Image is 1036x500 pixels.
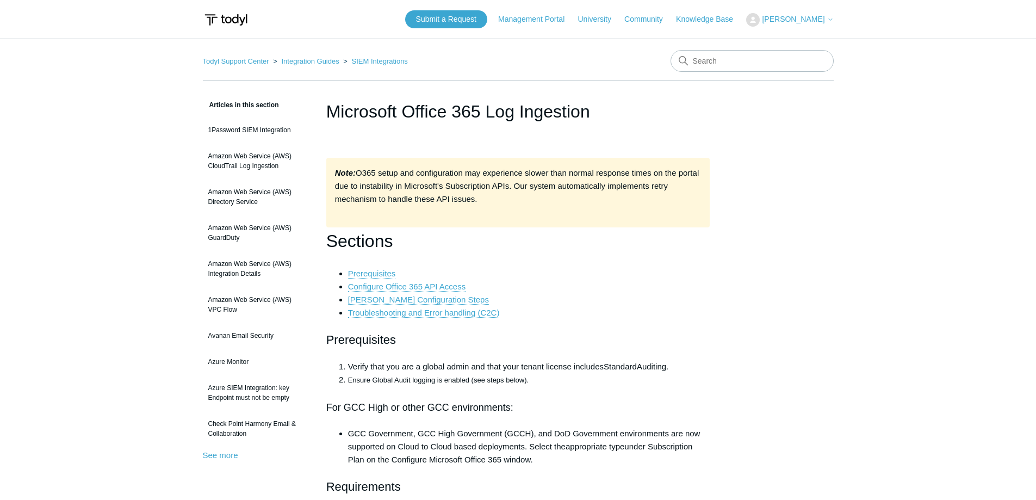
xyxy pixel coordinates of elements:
[746,13,833,27] button: [PERSON_NAME]
[676,14,744,25] a: Knowledge Base
[326,98,710,125] h1: Microsoft Office 365 Log Ingestion
[348,429,700,451] span: GCC Government, GCC High Government (GCCH), and DoD Government environments are now supported on ...
[566,442,624,451] span: appropriate type
[348,282,466,292] a: Configure Office 365 API Access
[335,168,356,177] strong: Note:
[203,146,310,176] a: Amazon Web Service (AWS) CloudTrail Log Ingestion
[271,57,341,65] li: Integration Guides
[348,362,604,371] span: Verify that you are a global admin and that your tenant license includes
[203,254,310,284] a: Amazon Web Service (AWS) Integration Details
[578,14,622,25] a: University
[203,218,310,248] a: Amazon Web Service (AWS) GuardDuty
[326,477,710,496] h2: Requirements
[348,376,529,384] span: Ensure Global Audit logging is enabled (see steps below).
[341,57,408,65] li: SIEM Integrations
[203,10,249,30] img: Todyl Support Center Help Center home page
[203,351,310,372] a: Azure Monitor
[326,330,710,349] h2: Prerequisites
[203,101,279,109] span: Articles in this section
[624,14,674,25] a: Community
[203,289,310,320] a: Amazon Web Service (AWS) VPC Flow
[326,402,513,413] span: For GCC High or other GCC environments:
[203,325,310,346] a: Avanan Email Security
[666,362,668,371] span: .
[348,308,500,318] a: Troubleshooting and Error handling (C2C)
[671,50,834,72] input: Search
[203,182,310,212] a: Amazon Web Service (AWS) Directory Service
[203,120,310,140] a: 1Password SIEM Integration
[637,362,666,371] span: Auditing
[203,413,310,444] a: Check Point Harmony Email & Collaboration
[405,10,487,28] a: Submit a Request
[203,450,238,460] a: See more
[348,269,396,279] a: Prerequisites
[352,57,408,65] a: SIEM Integrations
[498,14,575,25] a: Management Portal
[203,57,269,65] a: Todyl Support Center
[203,378,310,408] a: Azure SIEM Integration: key Endpoint must not be empty
[604,362,637,371] span: Standard
[203,57,271,65] li: Todyl Support Center
[326,227,710,255] h1: Sections
[762,15,824,23] span: [PERSON_NAME]
[348,295,489,305] a: [PERSON_NAME] Configuration Steps
[281,57,339,65] a: Integration Guides
[326,158,710,227] div: O365 setup and configuration may experience slower than normal response times on the portal due t...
